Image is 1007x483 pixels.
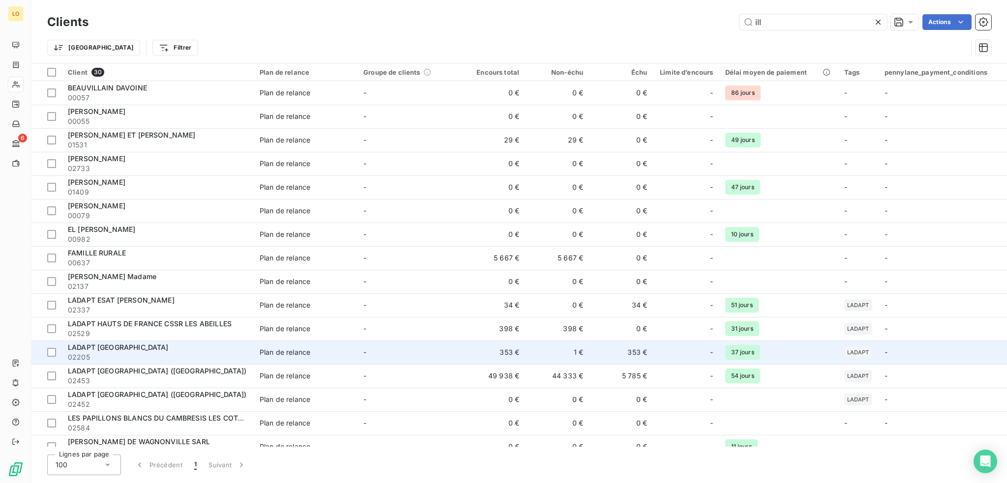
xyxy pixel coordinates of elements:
[974,450,997,473] div: Open Intercom Messenger
[525,105,589,128] td: 0 €
[68,178,125,186] span: [PERSON_NAME]
[461,152,525,175] td: 0 €
[885,136,888,144] span: -
[68,201,125,210] span: [PERSON_NAME]
[525,270,589,293] td: 0 €
[18,134,27,142] span: 6
[461,246,525,270] td: 5 667 €
[47,13,89,31] h3: Clients
[47,40,140,56] button: [GEOGRAPHIC_DATA]
[461,435,525,458] td: 0 €
[525,175,589,199] td: 0 €
[844,277,847,285] span: -
[525,128,589,152] td: 29 €
[68,154,125,163] span: [PERSON_NAME]
[710,88,713,98] span: -
[710,418,713,428] span: -
[595,68,647,76] div: Échu
[260,88,310,98] div: Plan de relance
[68,116,248,126] span: 00055
[710,206,713,216] span: -
[725,439,758,454] span: 11 jours
[725,321,759,336] span: 31 jours
[589,81,653,105] td: 0 €
[844,88,847,97] span: -
[68,225,135,233] span: EL [PERSON_NAME]
[461,293,525,317] td: 34 €
[152,40,198,56] button: Filtrer
[8,6,24,22] div: LO
[461,175,525,199] td: 0 €
[91,68,104,77] span: 30
[461,317,525,341] td: 398 €
[525,435,589,458] td: 0 €
[847,302,869,308] span: LADAPT
[725,180,760,195] span: 47 jours
[725,68,832,76] div: Délai moyen de paiement
[68,437,210,446] span: [PERSON_NAME] DE WAGNONVILLE SARL
[363,324,366,333] span: -
[710,300,713,310] span: -
[68,399,248,409] span: 02452
[885,371,888,380] span: -
[68,211,248,221] span: 00079
[885,348,888,356] span: -
[461,388,525,411] td: 0 €
[525,293,589,317] td: 0 €
[363,206,366,215] span: -
[885,88,888,97] span: -
[461,223,525,246] td: 0 €
[260,229,310,239] div: Plan de relance
[740,14,887,30] input: Rechercher
[589,199,653,223] td: 0 €
[525,152,589,175] td: 0 €
[847,397,869,402] span: LADAPT
[68,107,125,115] span: [PERSON_NAME]
[922,14,972,30] button: Actions
[885,324,888,333] span: -
[525,223,589,246] td: 0 €
[589,152,653,175] td: 0 €
[68,390,247,398] span: LADAPT [GEOGRAPHIC_DATA] ([GEOGRAPHIC_DATA])
[56,460,67,470] span: 100
[363,395,366,403] span: -
[68,258,248,268] span: 00637
[885,206,888,215] span: -
[260,159,310,169] div: Plan de relance
[885,442,888,451] span: -
[260,442,310,452] div: Plan de relance
[710,135,713,145] span: -
[68,234,248,244] span: 00982
[363,277,366,285] span: -
[885,159,888,168] span: -
[844,112,847,120] span: -
[68,187,248,197] span: 01409
[260,135,310,145] div: Plan de relance
[710,324,713,334] span: -
[194,460,197,470] span: 1
[363,112,366,120] span: -
[260,347,310,357] div: Plan de relance
[725,227,759,242] span: 10 jours
[885,395,888,403] span: -
[589,128,653,152] td: 0 €
[525,246,589,270] td: 5 667 €
[68,282,248,291] span: 02137
[589,105,653,128] td: 0 €
[363,136,366,144] span: -
[68,249,126,257] span: FAMILLE RURALE
[885,230,888,238] span: -
[260,418,310,428] div: Plan de relance
[844,159,847,168] span: -
[188,455,203,475] button: 1
[68,131,196,139] span: [PERSON_NAME] ET [PERSON_NAME]
[710,395,713,404] span: -
[525,388,589,411] td: 0 €
[363,254,366,262] span: -
[589,388,653,411] td: 0 €
[885,254,888,262] span: -
[885,68,1001,76] div: pennylane_payment_conditions
[725,133,761,147] span: 49 jours
[710,277,713,286] span: -
[710,442,713,452] span: -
